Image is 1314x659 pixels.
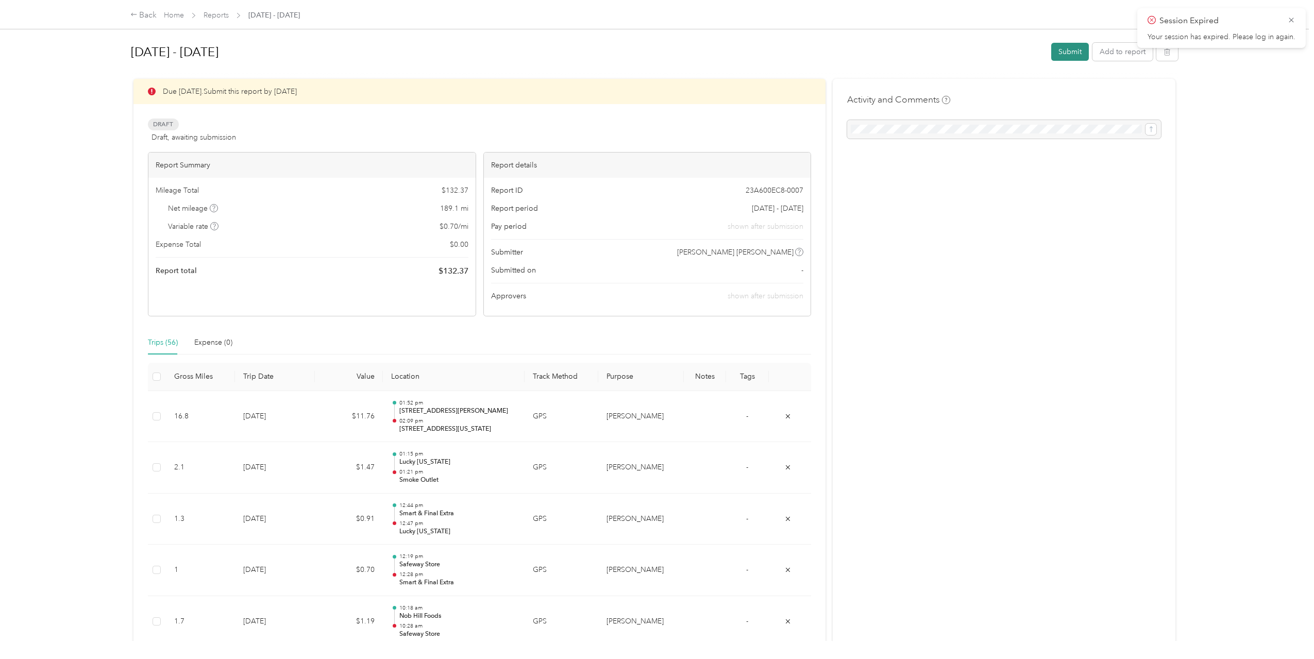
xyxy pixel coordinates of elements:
span: Report ID [491,185,523,196]
span: 189.1 mi [440,203,468,214]
p: 10:28 am [399,622,516,630]
td: $0.70 [315,545,383,596]
td: GPS [525,494,598,545]
td: [DATE] [235,596,314,648]
td: GPS [525,391,598,443]
iframe: Everlance-gr Chat Button Frame [1256,601,1314,659]
th: Value [315,363,383,391]
th: Gross Miles [166,363,235,391]
td: Acosta [598,391,683,443]
span: Expense Total [156,239,201,250]
p: 12:47 pm [399,520,516,527]
td: GPS [525,545,598,596]
span: Approvers [491,291,526,301]
span: Variable rate [168,221,218,232]
span: shown after submission [728,221,803,232]
button: Submit [1051,43,1089,61]
th: Purpose [598,363,683,391]
span: - [746,514,748,523]
p: Session Expired [1159,14,1280,27]
span: $ 0.70 / mi [440,221,468,232]
div: Expense (0) [194,337,232,348]
h1: Sep 16 - 30, 2025 [131,40,1045,64]
span: - [746,463,748,471]
span: $ 132.37 [442,185,468,196]
button: Add to report [1092,43,1153,61]
span: $ 0.00 [450,239,468,250]
span: Draft, awaiting submission [151,132,236,143]
div: Trips (56) [148,337,178,348]
a: Home [164,11,184,20]
span: - [801,265,803,276]
div: Report Summary [148,153,476,178]
a: Reports [204,11,229,20]
td: Acosta [598,596,683,648]
span: Report total [156,265,197,276]
span: [PERSON_NAME] [PERSON_NAME] [677,247,794,258]
th: Trip Date [235,363,314,391]
span: shown after submission [728,292,803,300]
p: Your session has expired. Please log in again. [1148,32,1295,42]
p: Lucky [US_STATE] [399,458,516,467]
th: Track Method [525,363,598,391]
p: 12:19 pm [399,553,516,560]
span: Mileage Total [156,185,199,196]
td: GPS [525,596,598,648]
span: 23A600EC8-0007 [746,185,803,196]
span: - [746,412,748,420]
p: 01:15 pm [399,450,516,458]
span: Submitted on [491,265,536,276]
td: [DATE] [235,494,314,545]
td: Acosta [598,442,683,494]
td: [DATE] [235,442,314,494]
p: Lucky [US_STATE] [399,527,516,536]
th: Notes [684,363,727,391]
td: 1.7 [166,596,235,648]
p: Nob Hill Foods [399,612,516,621]
span: Net mileage [168,203,218,214]
p: 10:18 am [399,604,516,612]
td: $0.91 [315,494,383,545]
div: Back [130,9,157,22]
td: Acosta [598,494,683,545]
div: Due [DATE]. Submit this report by [DATE] [133,79,826,104]
h4: Activity and Comments [847,93,950,106]
p: Safeway Store [399,630,516,639]
span: Report period [491,203,538,214]
td: 1 [166,545,235,596]
p: 01:52 pm [399,399,516,407]
td: $1.19 [315,596,383,648]
span: Submitter [491,247,523,258]
td: GPS [525,442,598,494]
span: - [746,617,748,626]
td: 16.8 [166,391,235,443]
p: 01:21 pm [399,468,516,476]
th: Location [383,363,525,391]
span: - [746,565,748,574]
p: Safeway Store [399,560,516,569]
p: 12:44 pm [399,502,516,509]
th: Tags [726,363,769,391]
p: Smart & Final Extra [399,578,516,587]
span: Draft [148,119,179,130]
td: [DATE] [235,545,314,596]
td: Acosta [598,545,683,596]
td: 2.1 [166,442,235,494]
div: Report details [484,153,811,178]
p: Smoke Outlet [399,476,516,485]
p: Smart & Final Extra [399,509,516,518]
p: 12:28 pm [399,571,516,578]
p: 02:09 pm [399,417,516,425]
td: $1.47 [315,442,383,494]
span: $ 132.37 [439,265,468,277]
td: $11.76 [315,391,383,443]
span: [DATE] - [DATE] [248,10,300,21]
span: Pay period [491,221,527,232]
span: [DATE] - [DATE] [752,203,803,214]
td: [DATE] [235,391,314,443]
p: [STREET_ADDRESS][US_STATE] [399,425,516,434]
td: 1.3 [166,494,235,545]
p: [STREET_ADDRESS][PERSON_NAME] [399,407,516,416]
